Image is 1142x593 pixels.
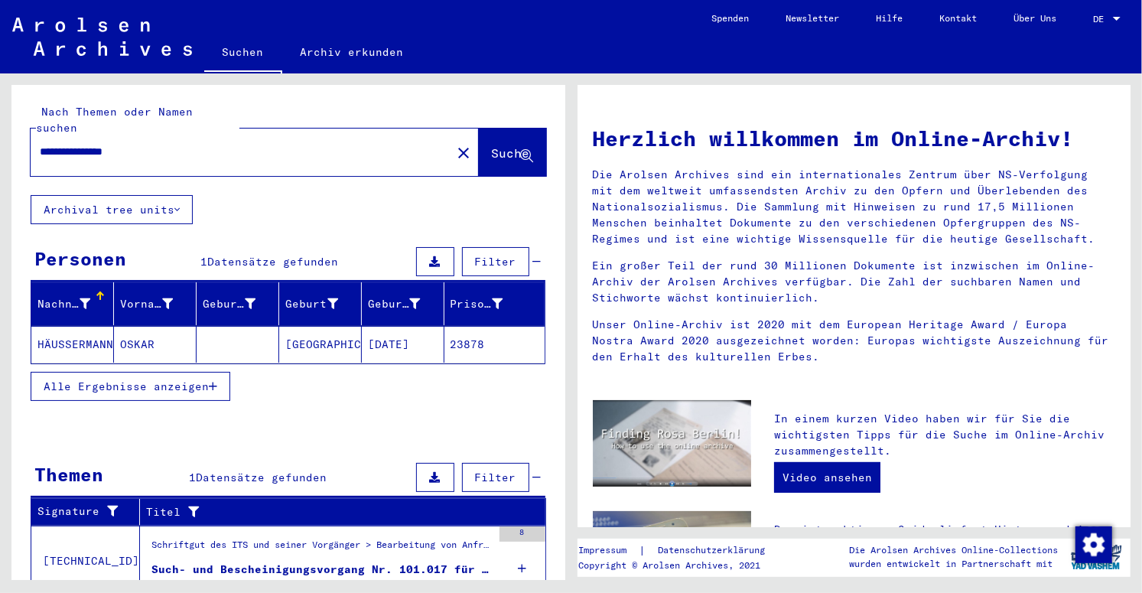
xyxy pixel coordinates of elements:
[362,326,444,363] mat-cell: [DATE]
[849,543,1058,557] p: Die Arolsen Archives Online-Collections
[451,296,503,312] div: Prisoner #
[44,380,209,393] span: Alle Ergebnisse anzeigen
[279,282,362,325] mat-header-cell: Geburt‏
[1075,526,1111,562] div: Zustimmung ändern
[444,282,545,325] mat-header-cell: Prisoner #
[189,471,196,484] span: 1
[196,471,327,484] span: Datensätze gefunden
[462,463,529,492] button: Filter
[31,282,114,325] mat-header-cell: Nachname
[200,255,207,269] span: 1
[203,296,255,312] div: Geburtsname
[282,34,422,70] a: Archiv erkunden
[578,559,783,572] p: Copyright © Arolsen Archives, 2021
[114,282,197,325] mat-header-cell: Vorname
[31,326,114,363] mat-cell: HÄUSSERMANN
[37,292,113,316] div: Nachname
[578,542,639,559] a: Impressum
[593,400,752,487] img: video.jpg
[462,247,529,276] button: Filter
[34,461,103,488] div: Themen
[31,372,230,401] button: Alle Ergebnisse anzeigen
[1075,526,1112,563] img: Zustimmung ändern
[448,137,479,168] button: Clear
[479,129,546,176] button: Suche
[146,500,527,524] div: Titel
[36,105,193,135] mat-label: Nach Themen oder Namen suchen
[37,503,120,520] div: Signature
[774,411,1115,459] p: In einem kurzen Video haben wir für Sie die wichtigsten Tipps für die Suche im Online-Archiv zusa...
[120,292,196,316] div: Vorname
[475,255,516,269] span: Filter
[146,504,508,520] div: Titel
[31,195,193,224] button: Archival tree units
[444,326,545,363] mat-cell: 23878
[203,292,278,316] div: Geburtsname
[151,562,492,578] div: Such- und Bescheinigungsvorgang Nr. 101.017 für [PERSON_NAME] geboren [DEMOGRAPHIC_DATA]
[279,326,362,363] mat-cell: [GEOGRAPHIC_DATA]
[1068,538,1125,576] img: yv_logo.png
[593,317,1116,365] p: Unser Online-Archiv ist 2020 mit dem European Heritage Award / Europa Nostra Award 2020 ausgezeic...
[492,145,530,161] span: Suche
[37,500,139,524] div: Signature
[499,526,545,542] div: 8
[454,144,473,162] mat-icon: close
[197,282,279,325] mat-header-cell: Geburtsname
[593,122,1116,155] h1: Herzlich willkommen im Online-Archiv!
[1093,14,1110,24] span: DE
[593,258,1116,306] p: Ein großer Teil der rund 30 Millionen Dokumente ist inzwischen im Online-Archiv der Arolsen Archi...
[578,542,783,559] div: |
[368,296,421,312] div: Geburtsdatum
[37,296,90,312] div: Nachname
[475,471,516,484] span: Filter
[151,538,492,559] div: Schriftgut des ITS und seiner Vorgänger > Bearbeitung von Anfragen > Fallbezogene [MEDICAL_DATA] ...
[368,292,444,316] div: Geburtsdatum
[285,296,338,312] div: Geburt‏
[593,167,1116,247] p: Die Arolsen Archives sind ein internationales Zentrum über NS-Verfolgung mit dem weltweit umfasse...
[362,282,444,325] mat-header-cell: Geburtsdatum
[774,462,880,493] a: Video ansehen
[285,292,361,316] div: Geburt‏
[34,245,126,272] div: Personen
[12,18,192,56] img: Arolsen_neg.svg
[120,296,173,312] div: Vorname
[849,557,1058,571] p: wurden entwickelt in Partnerschaft mit
[646,542,783,559] a: Datenschutzerklärung
[451,292,526,316] div: Prisoner #
[207,255,338,269] span: Datensätze gefunden
[204,34,282,73] a: Suchen
[114,326,197,363] mat-cell: OSKAR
